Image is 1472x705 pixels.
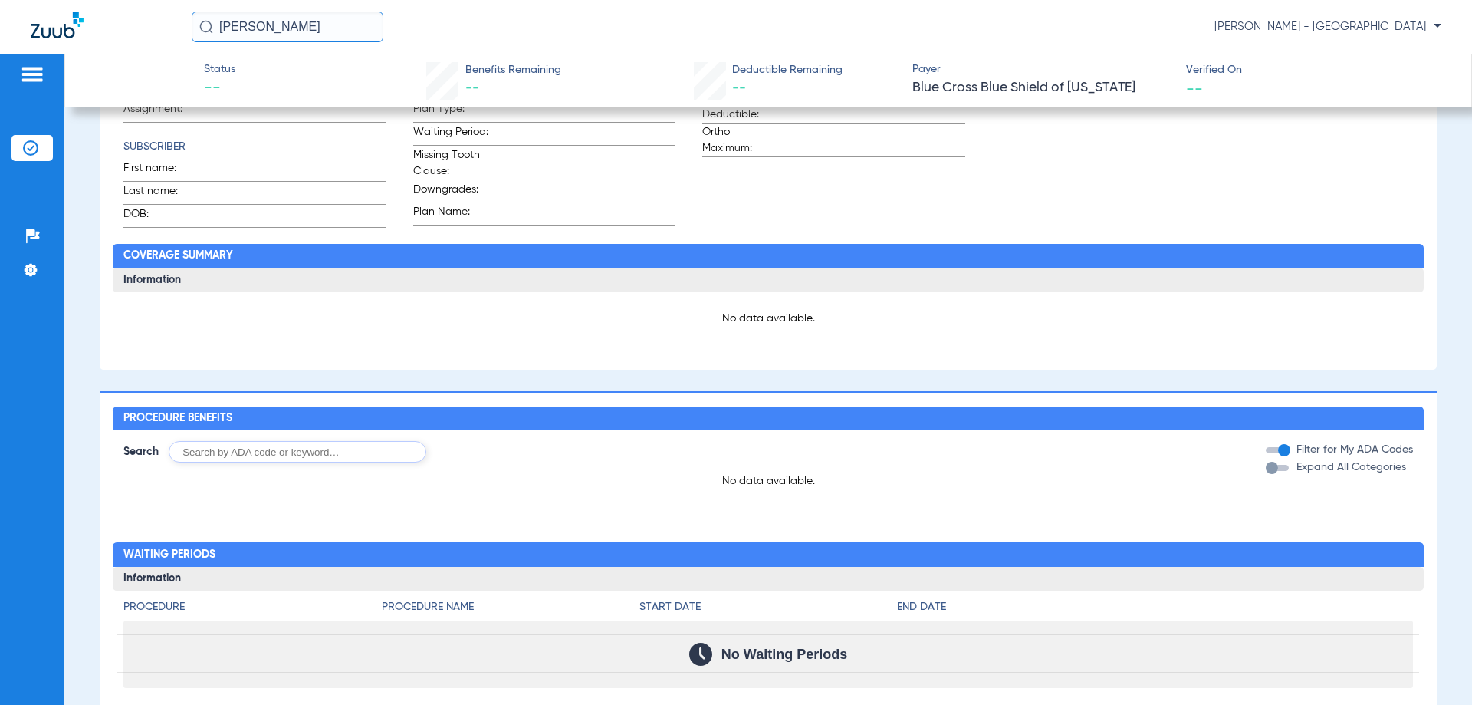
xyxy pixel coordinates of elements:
h4: Start Date [639,599,897,615]
span: Benefits Remaining [465,62,561,78]
h4: Procedure Name [382,599,639,615]
span: Waiting Period: [413,124,488,145]
span: Search [123,444,159,460]
span: Ortho Maximum: [702,124,777,156]
h2: Coverage Summary [113,244,1423,268]
span: Expand All Categories [1296,462,1406,473]
span: DOB: [123,206,199,227]
span: [PERSON_NAME] - [GEOGRAPHIC_DATA] [1214,19,1441,35]
h4: Subscriber [123,139,386,155]
img: Search Icon [199,20,213,34]
input: Search for patients [192,12,383,42]
span: Last name: [123,183,199,204]
span: Downgrades: [413,182,488,203]
span: Plan Name: [413,204,488,225]
input: Search by ADA code or keyword… [169,441,426,463]
span: -- [465,81,479,95]
img: Zuub Logo [31,12,84,38]
p: No data available. [123,311,1412,326]
span: Verified On [1186,62,1447,78]
span: Status [204,61,235,77]
span: No Waiting Periods [721,647,847,662]
p: No data available. [113,473,1423,489]
h3: Information [113,567,1423,591]
app-breakdown-title: End Date [897,599,1412,621]
label: Filter for My ADA Codes [1293,442,1413,458]
h2: Procedure Benefits [113,407,1423,431]
span: -- [732,81,746,95]
span: -- [204,78,235,100]
span: Blue Cross Blue Shield of [US_STATE] [912,78,1173,97]
span: -- [1186,80,1203,96]
app-breakdown-title: Procedure [123,599,381,621]
h2: Waiting Periods [113,542,1423,567]
app-breakdown-title: Start Date [639,599,897,621]
span: Deductible Remaining [732,62,843,78]
span: Plan Type: [413,101,488,122]
h3: Information [113,268,1423,292]
span: Assignment: [123,101,199,122]
img: Calendar [689,643,712,666]
span: Missing Tooth Clause: [413,147,488,180]
img: hamburger-icon [20,65,44,84]
iframe: Chat Widget [1395,631,1472,705]
h4: End Date [897,599,1412,615]
span: Payer [912,61,1173,77]
h4: Procedure [123,599,381,615]
span: First name: [123,160,199,181]
app-breakdown-title: Procedure Name [382,599,639,621]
